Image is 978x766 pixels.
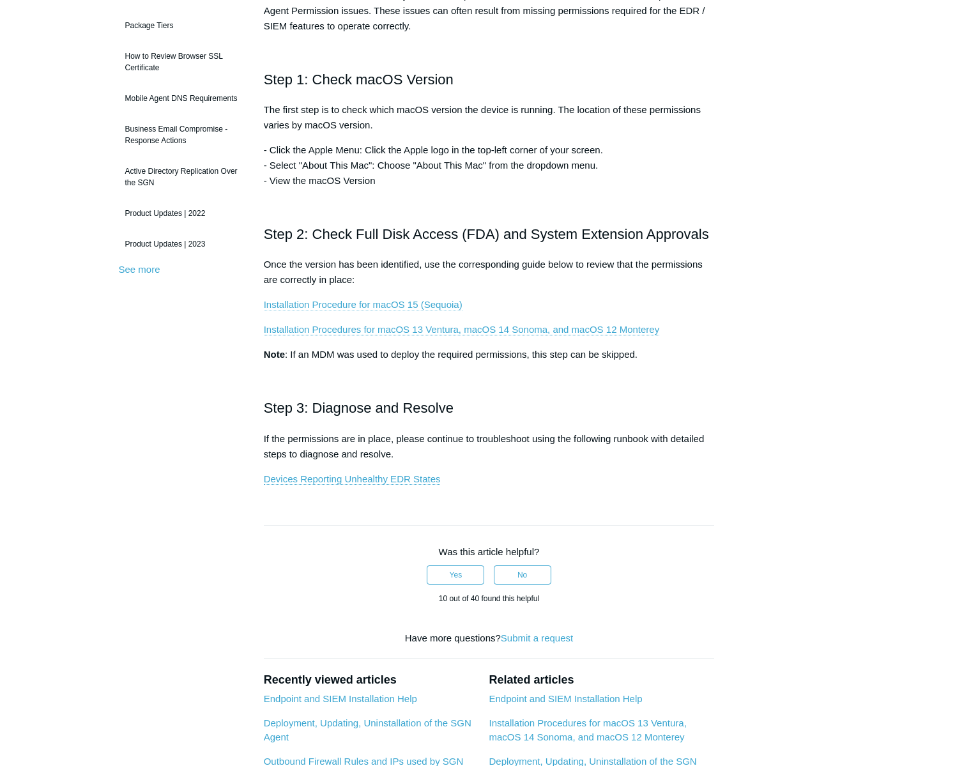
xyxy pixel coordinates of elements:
a: Devices Reporting Unhealthy EDR States [264,473,441,485]
p: Once the version has been identified, use the corresponding guide below to review that the permis... [264,257,715,287]
a: Active Directory Replication Over the SGN [119,159,245,195]
a: Product Updates | 2022 [119,201,245,226]
a: Installation Procedures for macOS 13 Ventura, macOS 14 Sonoma, and macOS 12 Monterey [264,324,659,335]
a: Endpoint and SIEM Installation Help [264,693,417,704]
button: This article was helpful [427,565,484,585]
p: : If an MDM was used to deploy the required permissions, this step can be skipped. [264,347,715,362]
h2: Step 1: Check macOS Version [264,68,715,91]
strong: Note [264,349,285,360]
button: This article was not helpful [494,565,551,585]
a: Mobile Agent DNS Requirements [119,86,245,111]
a: How to Review Browser SSL Certificate [119,44,245,80]
a: Installation Procedure for macOS 15 (Sequoia) [264,299,462,310]
a: Submit a request [501,632,573,643]
a: Installation Procedures for macOS 13 Ventura, macOS 14 Sonoma, and macOS 12 Monterey [489,717,686,743]
h2: Step 3: Diagnose and Resolve [264,397,715,419]
div: Have more questions? [264,631,715,646]
a: Product Updates | 2023 [119,232,245,256]
a: Endpoint and SIEM Installation Help [489,693,642,704]
a: Deployment, Updating, Uninstallation of the SGN Agent [264,717,471,743]
p: If the permissions are in place, please continue to troubleshoot using the following runbook with... [264,431,715,462]
h2: Recently viewed articles [264,671,477,689]
p: The first step is to check which macOS version the device is running. The location of these permi... [264,102,715,133]
span: 10 out of 40 found this helpful [439,594,539,603]
a: Package Tiers [119,13,245,38]
h2: Step 2: Check Full Disk Access (FDA) and System Extension Approvals [264,223,715,245]
p: - Click the Apple Menu: Click the Apple logo in the top-left corner of your screen. - Select "Abo... [264,142,715,188]
a: See more [119,264,160,275]
a: Business Email Compromise - Response Actions [119,117,245,153]
h2: Related articles [489,671,714,689]
span: Was this article helpful? [439,546,540,557]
